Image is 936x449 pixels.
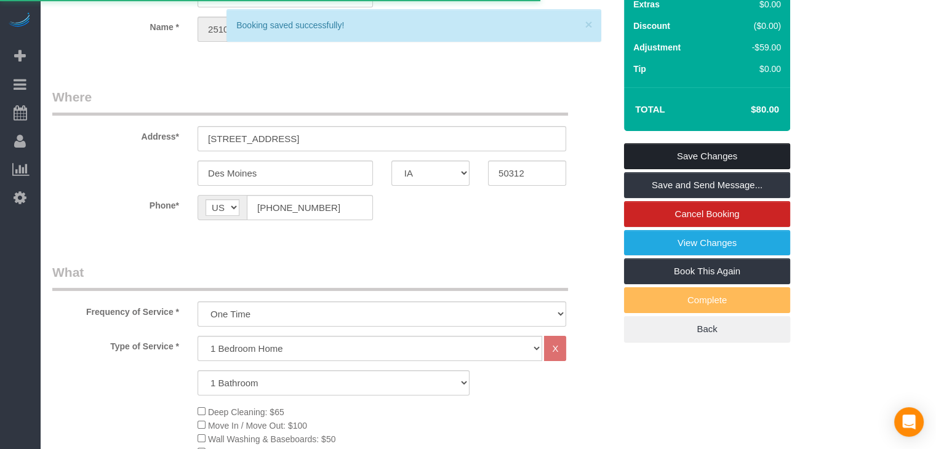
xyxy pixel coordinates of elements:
label: Type of Service * [43,336,188,352]
label: Discount [633,20,670,32]
button: × [585,18,592,31]
label: Phone* [43,195,188,212]
img: Automaid Logo [7,12,32,30]
strong: Total [635,104,665,114]
input: City* [198,161,373,186]
div: Booking saved successfully! [236,19,591,31]
a: Save Changes [624,143,790,169]
span: Move In / Move Out: $100 [208,421,307,431]
span: Wall Washing & Baseboards: $50 [208,434,336,444]
div: $0.00 [724,63,781,75]
a: Save and Send Message... [624,172,790,198]
input: First Name* [198,17,373,42]
label: Tip [633,63,646,75]
label: Adjustment [633,41,681,54]
div: Open Intercom Messenger [894,407,924,437]
a: Back [624,316,790,342]
input: Zip Code* [488,161,566,186]
legend: What [52,263,568,291]
h4: $80.00 [714,105,779,115]
legend: Where [52,88,568,116]
label: Frequency of Service * [43,301,188,318]
label: Address* [43,126,188,143]
a: Cancel Booking [624,201,790,227]
label: Name * [43,17,188,33]
div: -$59.00 [724,41,781,54]
a: View Changes [624,230,790,256]
input: Phone* [247,195,373,220]
span: Deep Cleaning: $65 [208,407,284,417]
a: Book This Again [624,258,790,284]
div: ($0.00) [724,20,781,32]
